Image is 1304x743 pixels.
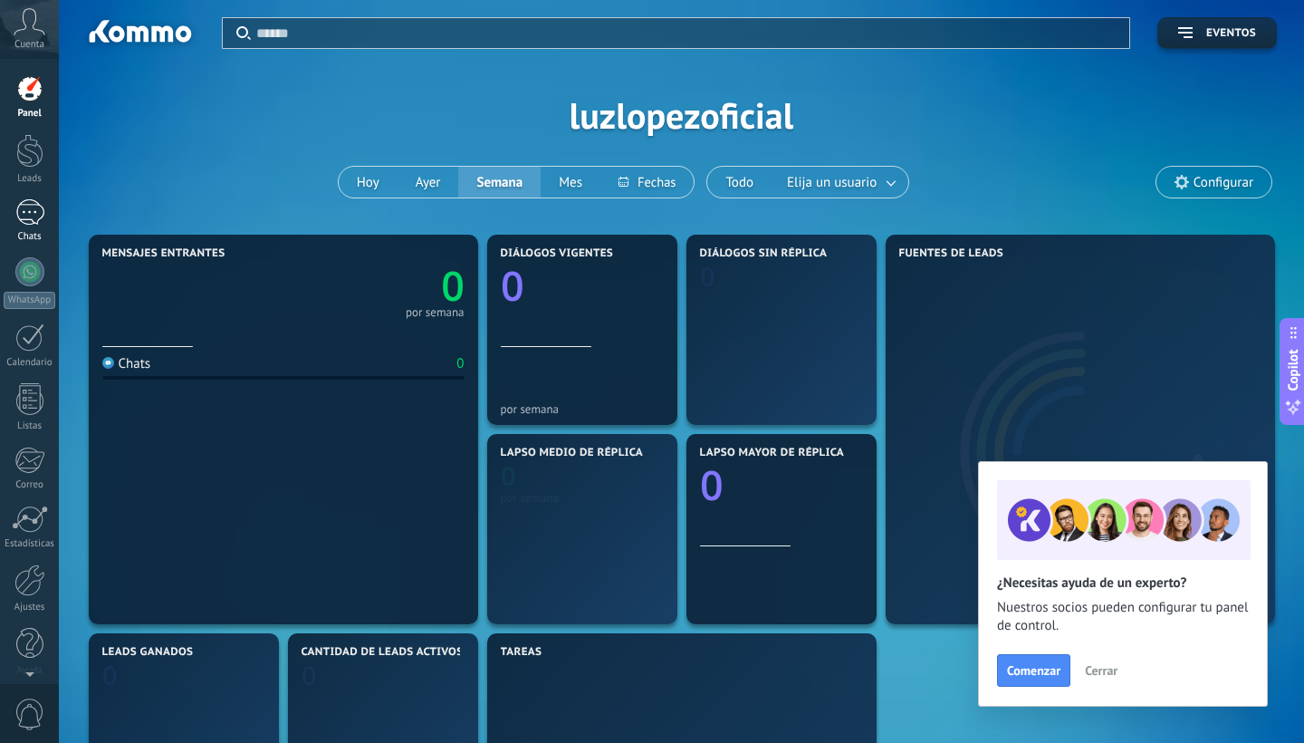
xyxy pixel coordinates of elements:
[441,258,465,314] text: 0
[707,167,772,198] button: Todo
[1007,664,1060,677] span: Comenzar
[541,167,600,198] button: Mes
[501,247,614,260] span: Diálogos vigentes
[700,259,715,294] text: 0
[102,247,225,260] span: Mensajes entrantes
[1284,350,1302,391] span: Copilot
[997,599,1249,635] span: Nuestros socios pueden configurar tu panel de control.
[1077,657,1126,684] button: Cerrar
[4,538,56,550] div: Estadísticas
[4,357,56,369] div: Calendario
[4,108,56,120] div: Panel
[458,167,541,198] button: Semana
[899,247,1004,260] span: Fuentes de leads
[4,479,56,491] div: Correo
[456,355,464,372] div: 0
[4,173,56,185] div: Leads
[501,458,516,494] text: 0
[997,654,1070,687] button: Comenzar
[501,447,644,459] span: Lapso medio de réplica
[406,308,465,317] div: por semana
[997,574,1249,592] h2: ¿Necesitas ayuda de un experto?
[398,167,459,198] button: Ayer
[102,658,118,693] text: 0
[339,167,398,198] button: Hoy
[772,167,908,198] button: Elija un usuario
[302,646,464,659] span: Cantidad de leads activos
[700,247,828,260] span: Diálogos sin réplica
[1157,17,1277,49] button: Eventos
[102,646,194,659] span: Leads ganados
[102,357,114,369] img: Chats
[14,39,44,51] span: Cuenta
[302,658,317,693] text: 0
[700,458,724,513] text: 0
[501,402,664,416] div: por semana
[783,170,880,195] span: Elija un usuario
[4,602,56,613] div: Ajustes
[283,258,465,314] a: 0
[700,447,844,459] span: Lapso mayor de réplica
[4,420,56,432] div: Listas
[4,292,55,309] div: WhatsApp
[501,258,524,314] text: 0
[102,355,151,372] div: Chats
[600,167,694,198] button: Fechas
[1085,664,1117,677] span: Cerrar
[4,231,56,243] div: Chats
[501,491,664,505] div: por semana
[501,646,542,659] span: Tareas
[1194,175,1253,190] span: Configurar
[1206,27,1256,40] span: Eventos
